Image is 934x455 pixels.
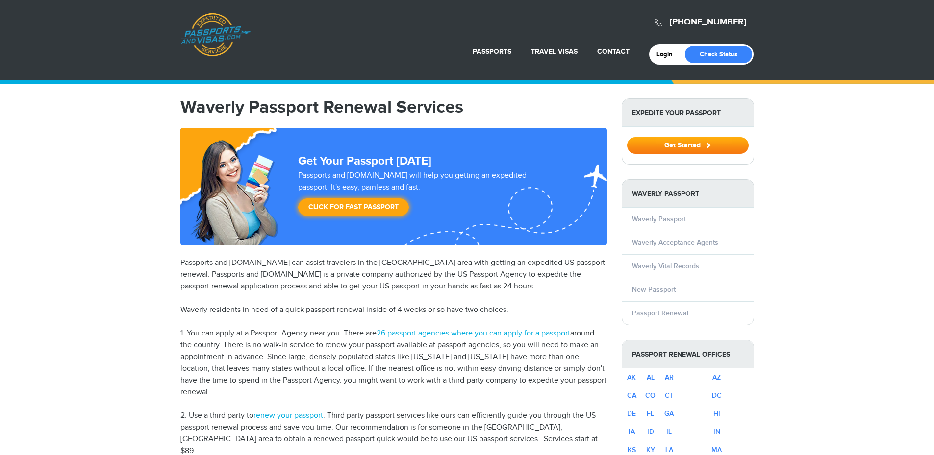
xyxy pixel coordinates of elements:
a: Get Started [627,141,749,149]
a: Passports [473,48,511,56]
a: FL [647,409,654,418]
a: AR [665,373,674,382]
p: Passports and [DOMAIN_NAME] can assist travelers in the [GEOGRAPHIC_DATA] area with getting an ex... [180,257,607,292]
a: HI [713,409,720,418]
a: AL [647,373,655,382]
a: IL [666,428,672,436]
a: AK [627,373,636,382]
a: Travel Visas [531,48,578,56]
a: KY [646,446,655,454]
a: ID [647,428,654,436]
a: AZ [712,373,721,382]
p: 1. You can apply at a Passport Agency near you. There are around the country. There is no walk-in... [180,328,607,398]
a: IA [629,428,635,436]
a: renew your passport [253,411,323,420]
a: Waverly Passport [632,215,686,223]
a: Waverly Vital Records [632,262,699,270]
a: GA [664,409,674,418]
strong: Waverly Passport [622,180,754,208]
a: [PHONE_NUMBER] [670,17,746,27]
a: LA [665,446,673,454]
a: Waverly Acceptance Agents [632,239,718,247]
a: CA [627,391,636,400]
strong: Passport Renewal Offices [622,340,754,368]
button: Get Started [627,137,749,154]
h1: Waverly Passport Renewal Services [180,98,607,116]
a: Check Status [685,46,752,63]
a: DE [627,409,636,418]
a: New Passport [632,286,676,294]
a: KS [628,446,636,454]
a: IN [713,428,720,436]
a: MA [711,446,722,454]
a: DC [712,391,722,400]
a: Passports & [DOMAIN_NAME] [181,13,251,57]
a: Contact [597,48,630,56]
strong: Get Your Passport [DATE] [298,154,431,168]
a: CO [645,391,656,400]
a: CT [665,391,674,400]
a: Passport Renewal [632,309,688,317]
div: Passports and [DOMAIN_NAME] will help you getting an expedited passport. It's easy, painless and ... [294,170,562,221]
strong: Expedite Your Passport [622,99,754,127]
p: Waverly residents in need of a quick passport renewal inside of 4 weeks or so have two choices. [180,304,607,316]
a: Click for Fast Passport [298,198,409,216]
a: 26 passport agencies where you can apply for a passport [377,329,570,338]
a: Login [656,50,680,58]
